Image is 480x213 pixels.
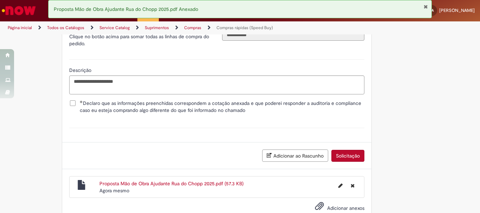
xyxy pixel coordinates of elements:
span: Descrição [69,67,93,73]
span: Agora mesmo [99,187,129,194]
button: Editar nome de arquivo Proposta Mão de Obra Ajudante Rua do Chopp 2025.pdf [334,180,347,191]
input: Valor Total (REAL) [222,29,364,41]
button: Solicitação [331,150,364,162]
span: Adicionar anexos [327,205,364,211]
a: Suprimentos [145,25,169,31]
span: Proposta Mão de Obra Ajudante Rua do Chopp 2025.pdf Anexado [54,6,198,12]
span: Obrigatório Preenchido [80,100,83,103]
textarea: Descrição [69,75,364,94]
a: Todos os Catálogos [47,25,84,31]
a: Página inicial [8,25,32,31]
a: Compras [184,25,201,31]
a: Compras rápidas (Speed Buy) [216,25,273,31]
img: ServiceNow [1,4,37,18]
button: Excluir Proposta Mão de Obra Ajudante Rua do Chopp 2025.pdf [346,180,359,191]
button: Adicionar ao Rascunho [262,149,328,162]
span: [PERSON_NAME] [439,7,475,13]
a: Service Catalog [99,25,130,31]
time: 01/09/2025 09:09:48 [99,187,129,194]
span: Declaro que as informações preenchidas correspondem a cotação anexada e que poderei responder a a... [80,100,364,114]
ul: Trilhas de página [5,21,315,34]
p: Clique no botão acima para somar todas as linhas de compra do pedido. [69,33,212,47]
button: Fechar Notificação [423,4,428,9]
a: Proposta Mão de Obra Ajudante Rua do Chopp 2025.pdf (57.3 KB) [99,180,244,187]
